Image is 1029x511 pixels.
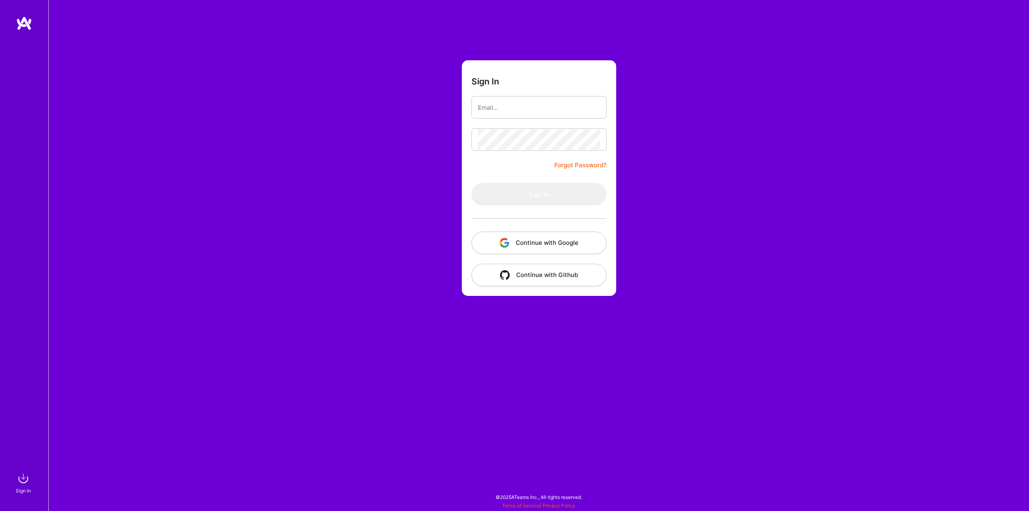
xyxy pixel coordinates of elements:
[478,97,600,118] input: Email...
[471,264,607,286] button: Continue with Github
[471,183,607,205] button: Sign In
[500,238,509,248] img: icon
[500,270,510,280] img: icon
[502,503,540,509] a: Terms of Service
[554,160,607,170] a: Forgot Password?
[471,76,499,86] h3: Sign In
[16,16,32,31] img: logo
[543,503,575,509] a: Privacy Policy
[471,232,607,254] button: Continue with Google
[17,470,31,495] a: sign inSign In
[15,470,31,486] img: sign in
[502,503,575,509] span: |
[48,487,1029,507] div: © 2025 ATeams Inc., All rights reserved.
[16,486,31,495] div: Sign In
